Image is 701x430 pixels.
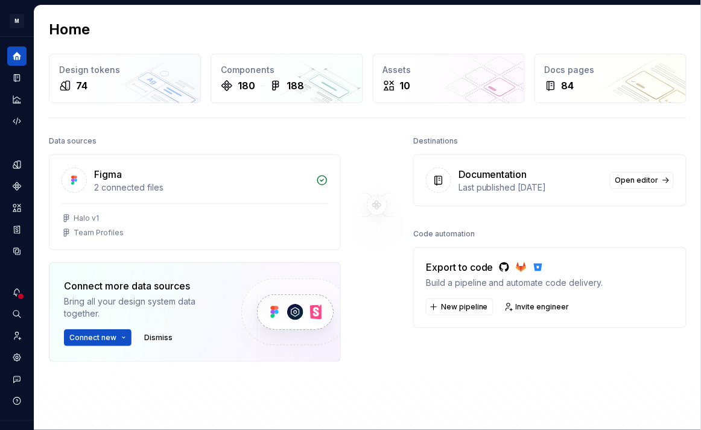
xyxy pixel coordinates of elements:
a: Figma2 connected filesHalo v1Team Profiles [49,154,341,250]
a: Invite engineer [501,299,575,315]
a: Assets [7,198,27,218]
div: Bring all your design system data together. [64,296,221,320]
div: 2 connected files [94,182,309,194]
button: Notifications [7,283,27,302]
div: M [10,14,24,28]
span: Open editor [615,175,659,185]
a: Docs pages84 [534,54,687,103]
div: Data sources [49,133,97,150]
button: M [2,8,31,34]
div: Build a pipeline and automate code delivery. [426,277,603,289]
div: Components [221,64,352,76]
a: Data sources [7,242,27,261]
div: Docs pages [545,64,676,76]
a: Components [7,177,27,196]
a: Design tokens74 [49,54,201,103]
span: Connect new [69,333,116,343]
span: Invite engineer [516,302,569,312]
a: Open editor [610,172,674,189]
a: Settings [7,348,27,367]
button: New pipeline [426,299,493,315]
div: Code automation [413,226,475,242]
div: Team Profiles [74,228,124,238]
div: Figma [94,167,122,182]
div: 74 [76,78,87,93]
a: Analytics [7,90,27,109]
a: Home [7,46,27,66]
a: Code automation [7,112,27,131]
button: Contact support [7,370,27,389]
a: Components180188 [211,54,363,103]
div: Documentation [458,167,527,182]
div: Design tokens [59,64,191,76]
div: Last published [DATE] [458,182,603,194]
div: Assets [383,64,515,76]
span: New pipeline [441,302,488,312]
a: Assets10 [373,54,525,103]
button: Search ⌘K [7,305,27,324]
div: Export to code [426,260,603,274]
div: 84 [562,78,574,93]
div: Halo v1 [74,213,99,223]
a: Design tokens [7,155,27,174]
button: Connect new [64,329,132,346]
div: Destinations [413,133,458,150]
div: 188 [287,78,304,93]
h2: Home [49,20,90,39]
button: Dismiss [139,329,178,346]
div: Connect more data sources [64,279,221,293]
a: Storybook stories [7,220,27,239]
a: Invite team [7,326,27,346]
span: Dismiss [144,333,173,343]
div: 10 [400,78,411,93]
div: 180 [238,78,255,93]
a: Documentation [7,68,27,87]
